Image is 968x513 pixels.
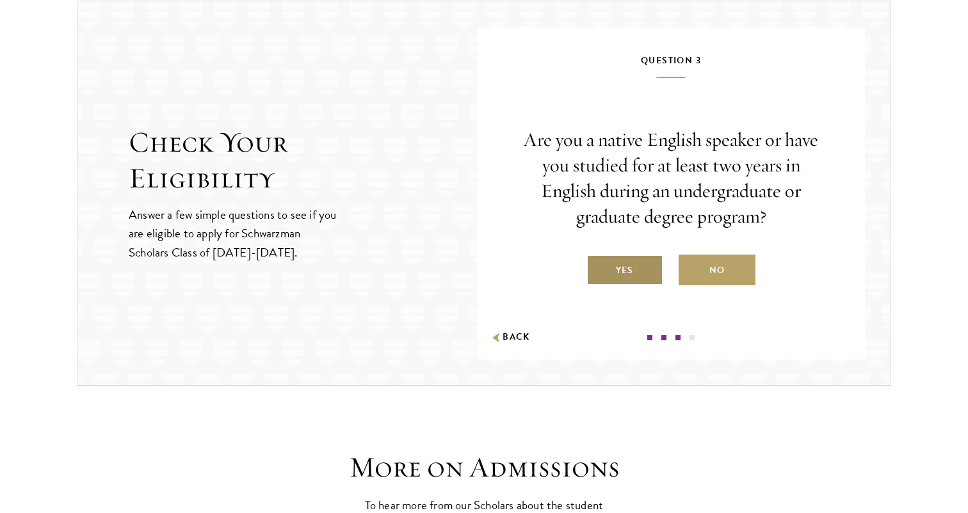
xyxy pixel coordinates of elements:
[490,331,530,344] button: Back
[679,255,755,285] label: No
[586,255,663,285] label: Yes
[515,127,827,230] p: Are you a native English speaker or have you studied for at least two years in English during an ...
[129,125,477,196] h2: Check Your Eligibility
[129,205,338,261] p: Answer a few simple questions to see if you are eligible to apply for Schwarzman Scholars Class o...
[515,52,827,78] h5: Question 3
[286,450,682,485] h3: More on Admissions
